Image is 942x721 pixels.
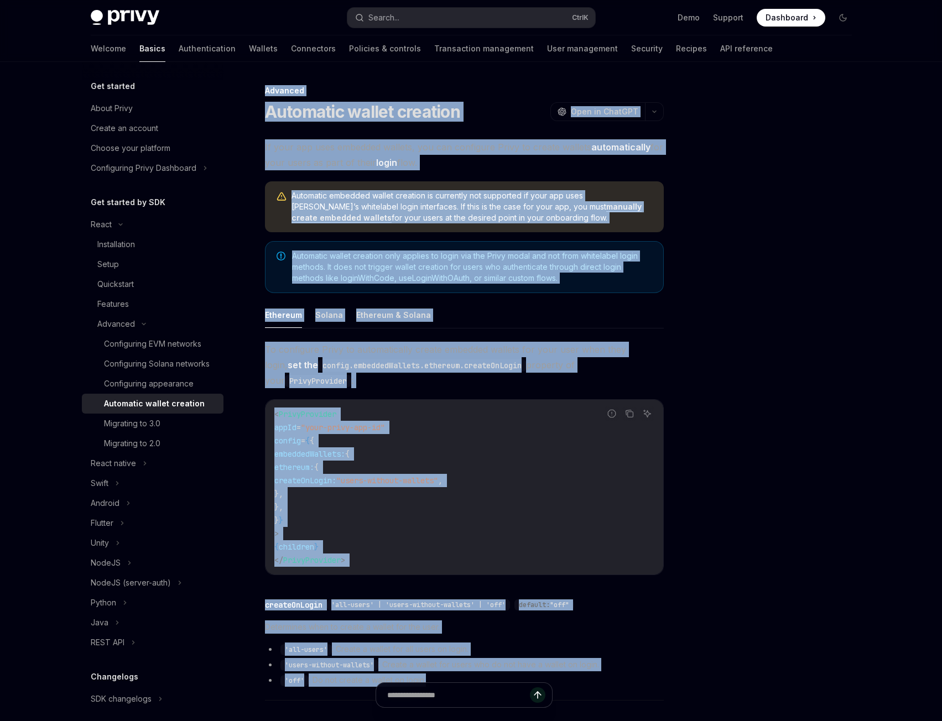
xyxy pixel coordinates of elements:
span: "users-without-wallets" [336,476,438,485]
a: Automatic wallet creation [82,394,223,414]
span: If your app uses embedded wallets, you can configure Privy to create wallets for your users as pa... [265,139,664,170]
a: Connectors [291,35,336,62]
code: 'off' [280,675,309,686]
span: , [438,476,443,485]
a: Configuring EVM networks [82,334,223,354]
a: User management [547,35,618,62]
span: > [274,529,279,539]
div: React [91,218,112,231]
div: Search... [368,11,399,24]
span: Open in ChatGPT [571,106,638,117]
div: Installation [97,238,135,251]
a: Security [631,35,663,62]
a: Welcome [91,35,126,62]
svg: Warning [276,191,287,202]
a: Transaction management [434,35,534,62]
span: Ctrl K [572,13,589,22]
span: { [345,449,350,459]
span: Determines when to create a wallet for the user. [265,620,664,634]
span: } [274,515,279,525]
code: 'users-without-wallets' [280,660,378,671]
span: = [296,422,301,432]
span: Automatic embedded wallet creation is currently not supported if your app uses [PERSON_NAME]’s wh... [292,190,653,223]
div: REST API [91,636,124,649]
button: Ethereum & Solana [356,302,431,328]
code: 'all-users' [280,644,332,655]
span: </ [274,555,283,565]
a: Create an account [82,118,223,138]
div: Configuring EVM networks [104,337,201,351]
span: { [305,436,310,446]
button: Report incorrect code [605,406,619,421]
button: Solana [315,302,343,328]
h5: Get started by SDK [91,196,165,209]
code: config.embeddedWallets.ethereum.createOnLogin [318,359,526,372]
div: Setup [97,258,119,271]
a: Recipes [676,35,707,62]
button: Copy the contents from the code block [622,406,637,421]
a: Migrating to 2.0 [82,433,223,453]
span: { [274,542,279,552]
a: Configuring Solana networks [82,354,223,374]
div: Choose your platform [91,142,170,155]
div: Python [91,596,116,609]
span: = [301,436,305,446]
div: Java [91,616,108,629]
span: children [279,542,314,552]
li: : Do not create a wallet on login. [265,673,664,687]
a: Dashboard [757,9,825,27]
span: default: [519,600,550,609]
a: Demo [678,12,700,23]
span: } [279,515,283,525]
div: Automatic wallet creation [104,397,205,410]
span: appId [274,422,296,432]
h1: Automatic wallet creation [265,102,460,122]
li: : Create a wallet for all users on login. [265,642,664,656]
a: Policies & controls [349,35,421,62]
span: PrivyProvider [283,555,341,565]
span: config [274,436,301,446]
a: Authentication [179,35,236,62]
span: Automatic wallet creation only applies to login via the Privy modal and not from whitelabel login... [292,250,652,284]
div: Features [97,297,129,311]
h5: Get started [91,80,135,93]
a: Wallets [249,35,278,62]
a: Basics [139,35,165,62]
code: PrivyProvider [285,375,351,387]
a: About Privy [82,98,223,118]
span: 'all-users' | 'users-without-wallets' | 'off' [331,600,506,609]
span: } [314,542,319,552]
a: Choose your platform [82,138,223,158]
button: Ask AI [640,406,654,421]
strong: automatically [591,142,650,153]
a: Configuring appearance [82,374,223,394]
div: Flutter [91,516,113,530]
div: createOnLogin [265,599,322,610]
div: Advanced [97,317,135,331]
div: Migrating to 2.0 [104,437,160,450]
div: Configuring Solana networks [104,357,210,370]
div: Migrating to 3.0 [104,417,160,430]
div: Create an account [91,122,158,135]
div: SDK changelogs [91,692,152,706]
span: { [314,462,319,472]
button: Toggle dark mode [834,9,852,27]
button: Ethereum [265,302,302,328]
span: }, [274,489,283,499]
div: About Privy [91,102,133,115]
span: > [341,555,345,565]
span: "your-privy-app-id" [301,422,385,432]
span: embeddedWallets: [274,449,345,459]
div: NodeJS [91,556,121,570]
a: API reference [720,35,773,62]
button: Open in ChatGPT [550,102,645,121]
svg: Note [277,252,285,260]
strong: login [376,157,397,168]
div: Configuring appearance [104,377,194,390]
div: Unity [91,536,109,550]
a: Support [713,12,743,23]
a: Migrating to 3.0 [82,414,223,433]
div: Swift [91,477,108,490]
a: Features [82,294,223,314]
span: ethereum: [274,462,314,472]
